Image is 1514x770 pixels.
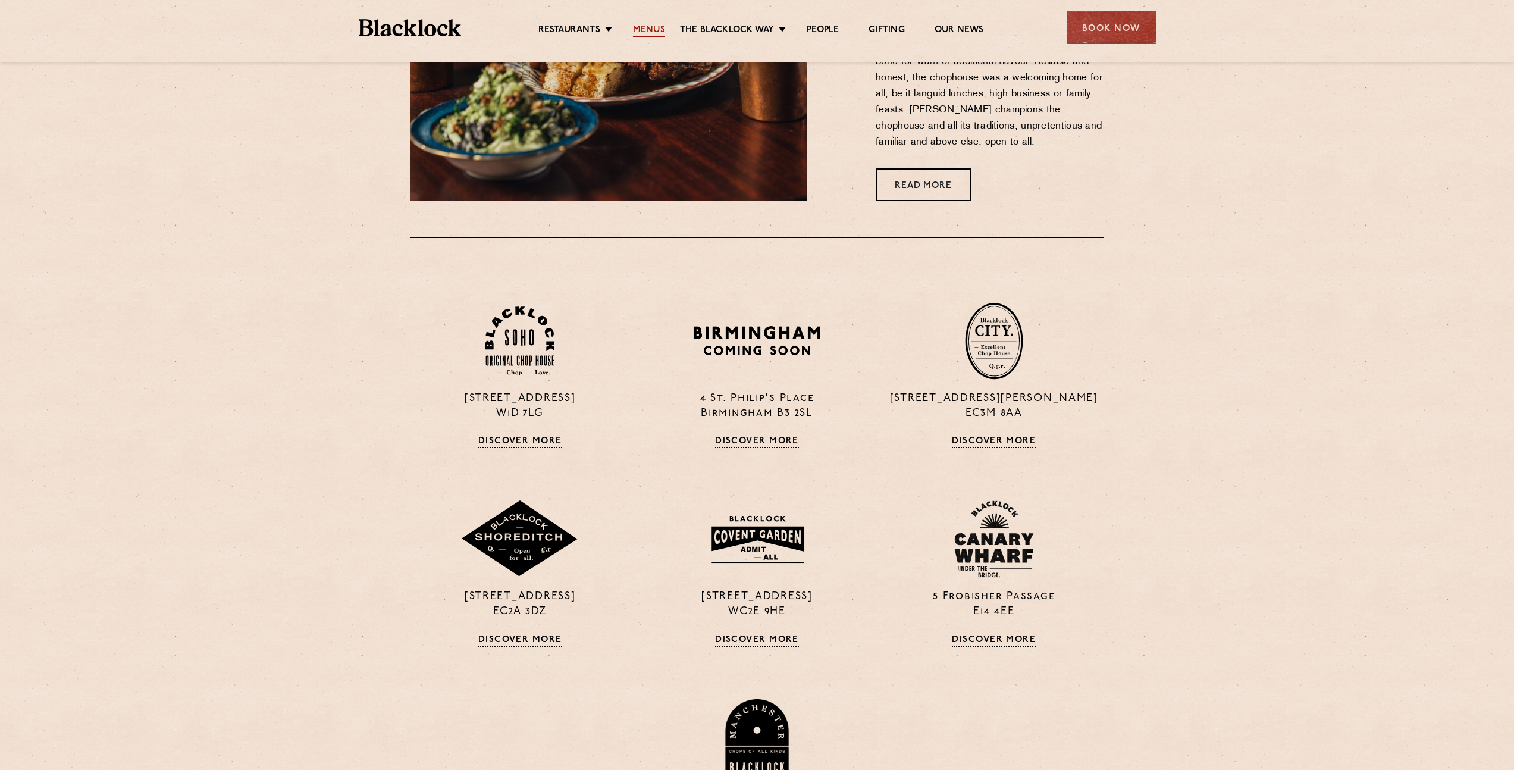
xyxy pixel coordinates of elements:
a: Discover More [478,436,562,448]
a: Discover More [952,436,1036,448]
img: Soho-stamp-default.svg [485,306,554,376]
img: City-stamp-default.svg [965,302,1023,380]
a: Discover More [952,635,1036,647]
a: Read More [876,168,971,201]
a: Discover More [478,635,562,647]
p: [STREET_ADDRESS] W1D 7LG [410,392,629,421]
img: Shoreditch-stamp-v2-default.svg [460,500,579,578]
a: Menus [633,24,665,37]
img: BLA_1470_CoventGarden_Website_Solid.svg [700,508,814,570]
p: [STREET_ADDRESS][PERSON_NAME] EC3M 8AA [885,392,1104,421]
a: Discover More [715,635,799,647]
a: Our News [935,24,984,37]
p: [STREET_ADDRESS] WC2E 9HE [647,590,866,619]
a: Gifting [869,24,904,37]
a: People [807,24,839,37]
p: 5 Frobisher Passage E14 4EE [885,590,1104,619]
img: BL_CW_Logo_Website.svg [954,500,1034,578]
div: Book Now [1067,11,1156,44]
img: BL_Textured_Logo-footer-cropped.svg [359,19,462,36]
img: BIRMINGHAM-P22_-e1747915156957.png [691,322,823,359]
a: Restaurants [538,24,600,37]
p: Established in the 1690s, chophouses became the beating heart of towns and cities up and down the... [876,6,1104,151]
a: The Blacklock Way [680,24,774,37]
p: 4 St. Philip's Place Birmingham B3 2SL [647,392,866,421]
p: [STREET_ADDRESS] EC2A 3DZ [410,590,629,619]
a: Discover More [715,436,799,448]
